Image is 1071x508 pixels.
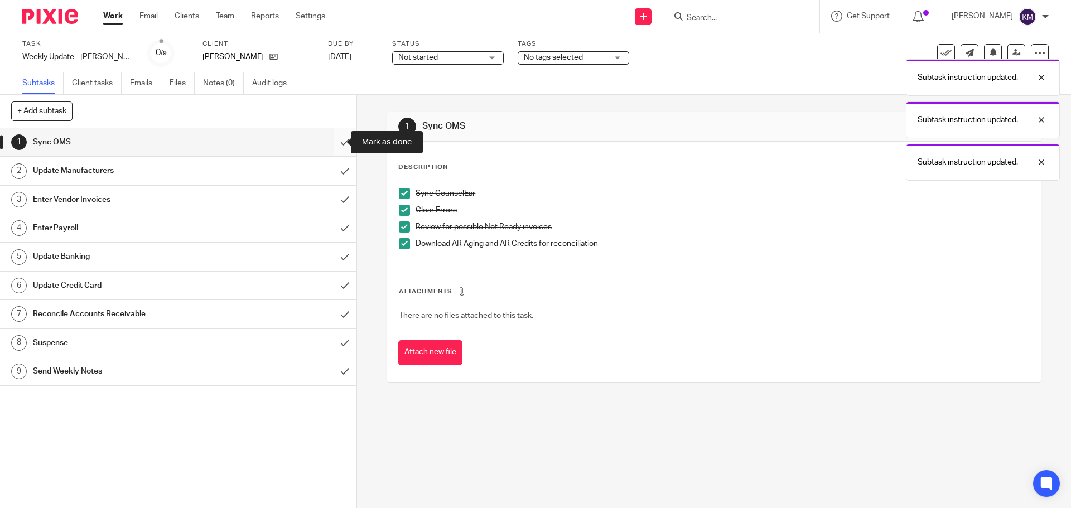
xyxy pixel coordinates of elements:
span: There are no files attached to this task. [399,312,533,320]
h1: Send Weekly Notes [33,363,226,380]
h1: Enter Vendor Invoices [33,191,226,208]
span: [DATE] [328,53,351,61]
p: Subtask instruction updated. [918,72,1018,83]
h1: Reconcile Accounts Receivable [33,306,226,322]
h1: Suspense [33,335,226,351]
div: Weekly Update - Carter [22,51,134,62]
small: /9 [161,50,167,56]
a: Email [139,11,158,22]
a: Files [170,72,195,94]
p: Review for possible Not Ready invoices [416,221,1029,233]
img: Pixie [22,9,78,24]
label: Status [392,40,504,49]
div: 1 [11,134,27,150]
p: Description [398,163,448,172]
div: 3 [11,192,27,207]
div: 2 [11,163,27,179]
div: 1 [398,118,416,136]
button: Attach new file [398,340,462,365]
h1: Update Banking [33,248,226,265]
h1: Enter Payroll [33,220,226,236]
label: Client [202,40,314,49]
label: Task [22,40,134,49]
h1: Update Manufacturers [33,162,226,179]
a: Work [103,11,123,22]
p: Clear Errors [416,205,1029,216]
div: 8 [11,335,27,351]
button: + Add subtask [11,101,73,120]
p: Subtask instruction updated. [918,114,1018,125]
a: Audit logs [252,72,295,94]
p: Subtask instruction updated. [918,157,1018,168]
p: [PERSON_NAME] [202,51,264,62]
span: No tags selected [524,54,583,61]
a: Notes (0) [203,72,244,94]
a: Settings [296,11,325,22]
a: Team [216,11,234,22]
h1: Update Credit Card [33,277,226,294]
p: Sync CounselEar [416,188,1029,199]
div: 7 [11,306,27,322]
img: svg%3E [1019,8,1036,26]
div: 9 [11,364,27,379]
div: 4 [11,220,27,236]
div: Weekly Update - [PERSON_NAME] [22,51,134,62]
label: Tags [518,40,629,49]
label: Due by [328,40,378,49]
p: Download AR Aging and AR Credits for reconciliation [416,238,1029,249]
div: 0 [156,46,167,59]
h1: Sync OMS [422,120,738,132]
a: Client tasks [72,72,122,94]
a: Subtasks [22,72,64,94]
a: Clients [175,11,199,22]
div: 5 [11,249,27,265]
span: Not started [398,54,438,61]
span: Attachments [399,288,452,294]
a: Emails [130,72,161,94]
a: Reports [251,11,279,22]
div: 6 [11,278,27,293]
h1: Sync OMS [33,134,226,151]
